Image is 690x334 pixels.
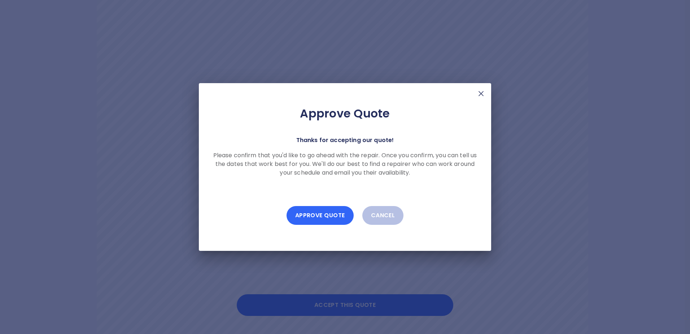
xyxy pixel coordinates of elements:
[362,206,404,225] button: Cancel
[296,135,394,145] p: Thanks for accepting our quote!
[210,151,480,177] p: Please confirm that you'd like to go ahead with the repair. Once you confirm, you can tell us the...
[477,89,485,98] img: X Mark
[210,106,480,121] h2: Approve Quote
[287,206,354,225] button: Approve Quote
